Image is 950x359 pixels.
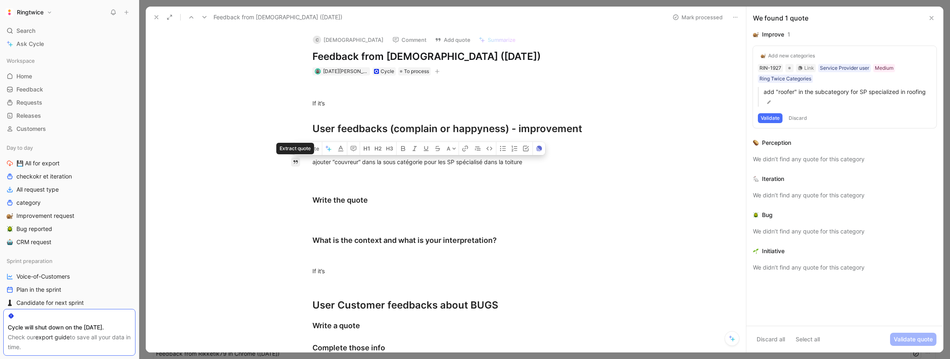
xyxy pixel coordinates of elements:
[5,8,14,16] img: Ringtwice
[309,34,387,46] button: C[DEMOGRAPHIC_DATA]
[669,11,726,23] button: Mark processed
[5,237,15,247] button: 🤖
[5,298,15,308] button: ♟️
[3,55,135,67] div: Workspace
[753,154,936,164] div: We didn’t find any quote for this category
[3,255,135,322] div: Sprint preparationVoice-of-CustomersPlan in the sprint♟️Candidate for next sprint🤖Grooming
[7,144,33,152] span: Day to day
[17,9,44,16] h1: Ringtwice
[8,322,131,332] div: Cycle will shut down on the [DATE].
[16,159,60,167] span: 💾 All for export
[7,239,13,245] img: 🤖
[762,30,784,39] div: Improve
[3,210,135,222] a: 🐌Improvement request
[16,238,51,246] span: CRM request
[890,333,936,346] button: Validate quote
[764,87,932,107] p: add "roofer" in the subcategory for SP specialized in roofing
[753,226,936,236] div: We didn’t find any quote for this category
[792,333,824,346] button: Select all
[312,235,597,246] div: What is the context and what is your interpretation?
[753,263,936,272] div: We didn’t find any quote for this category
[762,210,773,220] div: Bug
[16,286,61,294] span: Plan in the sprint
[389,34,430,46] button: Comment
[404,67,429,75] span: To process
[312,298,597,313] div: User Customer feedbacks about BUGS
[488,36,516,43] span: Summarize
[8,332,131,352] div: Check our to save all your data in time.
[381,67,394,75] div: Cycle
[753,32,759,37] img: 🐌
[3,197,135,209] a: category
[323,68,379,74] span: [DATE][PERSON_NAME]
[762,138,791,148] div: Perception
[312,320,597,353] div: Write a quote Complete those info
[7,213,13,219] img: 🐌
[3,142,135,248] div: Day to day💾 All for exportcheckokr et iterationAll request typecategory🐌Improvement request🪲Bug r...
[3,142,135,154] div: Day to day
[762,246,785,256] div: Initiative
[753,190,936,200] div: We didn’t find any quote for this category
[398,67,431,75] div: To process
[3,110,135,122] a: Releases
[312,50,597,63] h1: Feedback from [DEMOGRAPHIC_DATA] ([DATE])
[16,185,59,194] span: All request type
[312,99,597,107] div: If it’s
[762,174,784,184] div: Iteration
[766,99,772,105] img: pen.svg
[3,284,135,296] a: Plan in the sprint
[313,36,321,44] div: C
[3,297,135,309] a: ♟️Candidate for next sprint
[16,272,70,281] span: Voice-of-Customers
[758,51,818,61] button: 🐌Add new categories
[753,212,759,218] img: 🪲
[3,70,135,82] a: Home
[3,170,135,183] a: checkokr et iteration
[16,72,32,80] span: Home
[3,236,135,248] a: 🤖CRM request
[16,299,84,307] span: Candidate for next sprint
[3,83,135,96] a: Feedback
[786,113,810,123] button: Discard
[16,199,41,207] span: category
[3,7,54,18] button: RingtwiceRingtwice
[5,211,15,221] button: 🐌
[16,172,72,181] span: checkokr et iteration
[16,26,35,36] span: Search
[753,13,808,23] div: We found 1 quote
[213,12,342,22] span: Feedback from [DEMOGRAPHIC_DATA] ([DATE])
[3,255,135,267] div: Sprint preparation
[753,176,759,182] img: 🐇
[35,334,70,341] a: export guide
[3,223,135,235] a: 🪲Bug reported
[758,113,782,123] button: Validate
[7,226,13,232] img: 🪲
[3,96,135,109] a: Requests
[761,53,766,58] img: 🐌
[3,38,135,50] a: Ask Cycle
[431,34,474,46] button: Add quote
[753,333,789,346] button: Discard all
[16,125,46,133] span: Customers
[787,30,790,39] div: 1
[3,157,135,169] a: 💾 All for export
[16,85,43,94] span: Feedback
[312,121,597,151] div: User feedbacks (complain or happyness) - improvement
[312,158,597,166] div: ajouter “couvreur” dans la sous catégorie pour les SP spécialisé dans la toiture
[475,34,519,46] button: Summarize
[16,98,42,107] span: Requests
[16,212,74,220] span: Improvement request
[3,25,135,37] div: Search
[768,53,815,59] div: Add new categories
[753,248,759,254] img: 🌱
[315,69,320,74] img: avatar
[312,194,597,206] div: Write the quote
[16,225,52,233] span: Bug reported
[312,267,597,284] div: If it’s
[753,140,759,146] img: 🥔
[3,270,135,283] a: Voice-of-Customers
[3,183,135,196] a: All request type
[7,257,53,265] span: Sprint preparation
[16,39,44,49] span: Ask Cycle
[7,300,13,306] img: ♟️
